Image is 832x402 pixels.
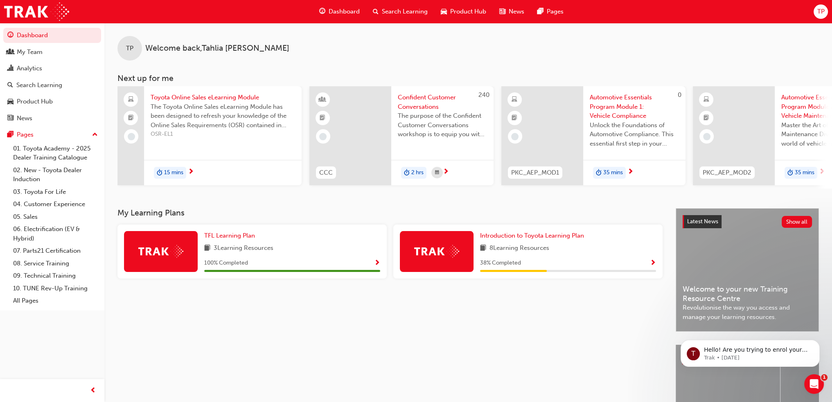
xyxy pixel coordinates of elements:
a: 08. Service Training [10,257,101,270]
span: chart-icon [7,65,14,72]
a: All Pages [10,294,101,307]
span: 8 Learning Resources [489,243,549,254]
span: search-icon [7,82,13,89]
span: duration-icon [404,168,410,178]
span: TP [817,7,824,16]
img: Trak [414,245,459,258]
div: Pages [17,130,34,139]
div: Product Hub [17,97,53,106]
a: Latest NewsShow allWelcome to your new Training Resource CentreRevolutionise the way you access a... [676,208,819,332]
span: next-icon [819,168,825,176]
span: 35 mins [795,168,814,177]
span: 1 [821,374,827,381]
button: Show Progress [374,258,380,268]
a: Search Learning [3,78,101,93]
span: guage-icon [7,32,14,39]
span: next-icon [627,168,634,176]
span: learningRecordVerb_NONE-icon [511,133,519,140]
span: Confident Customer Conversations [398,93,487,111]
span: people-icon [7,49,14,56]
a: Analytics [3,61,101,76]
iframe: Intercom live chat [804,374,824,394]
a: 04. Customer Experience [10,198,101,211]
span: laptop-icon [128,94,134,105]
a: TFL Learning Plan [204,231,258,240]
span: learningRecordVerb_NONE-icon [703,133,710,140]
button: Pages [3,127,101,142]
span: booktick-icon [128,113,134,124]
button: Show all [782,216,812,228]
span: guage-icon [319,7,325,17]
span: learningResourceType_ELEARNING-icon [512,94,517,105]
span: prev-icon [90,386,96,396]
span: booktick-icon [320,113,325,124]
h3: Next up for me [104,74,832,83]
div: Analytics [17,64,42,73]
a: car-iconProduct Hub [434,3,493,20]
span: 0 [678,91,681,99]
a: Introduction to Toyota Learning Plan [480,231,587,240]
span: Unlock the Foundations of Automotive Compliance. This essential first step in your Automotive Ess... [590,121,679,148]
span: The purpose of the Confident Customer Conversations workshop is to equip you with tools to commun... [398,111,487,139]
span: duration-icon [787,168,793,178]
span: Welcome back , Tahlia [PERSON_NAME] [145,44,289,53]
span: 3 Learning Resources [214,243,273,254]
a: 05. Sales [10,211,101,223]
a: guage-iconDashboard [313,3,366,20]
a: Product Hub [3,94,101,109]
span: next-icon [188,168,194,176]
span: learningRecordVerb_NONE-icon [319,133,327,140]
span: 15 mins [164,168,183,177]
span: book-icon [480,243,486,254]
a: 06. Electrification (EV & Hybrid) [10,223,101,245]
a: My Team [3,45,101,60]
span: Toyota Online Sales eLearning Module [151,93,295,102]
div: Search Learning [16,81,62,90]
a: search-iconSearch Learning [366,3,434,20]
span: booktick-icon [703,113,709,124]
span: 100 % Completed [204,258,248,268]
a: Toyota Online Sales eLearning ModuleThe Toyota Online Sales eLearning Module has been designed to... [117,86,302,185]
span: Search Learning [382,7,428,16]
span: duration-icon [596,168,602,178]
span: calendar-icon [435,168,439,178]
span: TFL Learning Plan [204,232,255,239]
span: News [509,7,524,16]
span: news-icon [499,7,505,17]
span: car-icon [441,7,447,17]
a: Dashboard [3,28,101,43]
span: PKC_AEP_MOD2 [703,168,751,177]
button: Show Progress [650,258,656,268]
span: Introduction to Toyota Learning Plan [480,232,584,239]
a: 01. Toyota Academy - 2025 Dealer Training Catalogue [10,142,101,164]
span: booktick-icon [512,113,517,124]
span: PKC_AEP_MOD1 [511,168,559,177]
button: DashboardMy TeamAnalyticsSearch LearningProduct HubNews [3,26,101,127]
a: 07. Parts21 Certification [10,245,101,257]
span: TP [126,44,133,53]
div: My Team [17,47,43,57]
span: Show Progress [374,260,380,267]
span: Revolutionise the way you access and manage your learning resources. [683,303,812,321]
span: book-icon [204,243,210,254]
span: pages-icon [537,7,543,17]
span: Latest News [687,218,718,225]
button: TP [814,4,828,19]
span: news-icon [7,115,14,122]
div: News [17,114,32,123]
a: Latest NewsShow all [683,215,812,228]
a: news-iconNews [493,3,531,20]
a: pages-iconPages [531,3,570,20]
h3: My Learning Plans [117,208,663,218]
a: 03. Toyota For Life [10,186,101,198]
span: 38 % Completed [480,258,521,268]
a: News [3,111,101,126]
span: learningResourceType_INSTRUCTOR_LED-icon [320,94,325,105]
span: next-icon [443,168,449,176]
span: learningResourceType_ELEARNING-icon [703,94,709,105]
a: 0PKC_AEP_MOD1Automotive Essentials Program Module 1: Vehicle ComplianceUnlock the Foundations of ... [501,86,685,185]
